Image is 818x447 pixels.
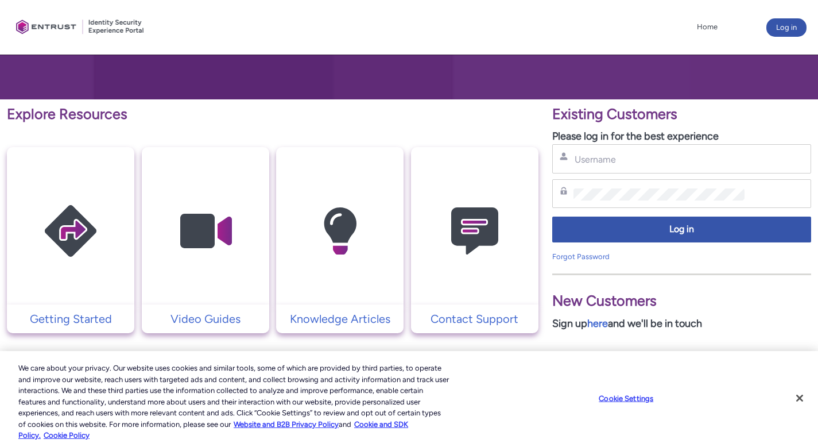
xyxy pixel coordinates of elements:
[590,387,662,410] button: Cookie Settings
[148,310,263,327] p: Video Guides
[7,103,538,125] p: Explore Resources
[787,386,812,411] button: Close
[18,363,450,441] div: We care about your privacy. Our website uses cookies and similar tools, some of which are provide...
[282,310,398,327] p: Knowledge Articles
[587,317,608,330] a: here
[16,169,125,293] img: Getting Started
[560,223,804,236] span: Log in
[7,310,134,327] a: Getting Started
[552,290,811,312] p: New Customers
[276,310,404,327] a: Knowledge Articles
[420,169,529,293] img: Contact Support
[552,252,610,261] a: Forgot Password
[13,310,129,327] p: Getting Started
[552,129,811,144] p: Please log in for the best experience
[44,431,90,440] a: Cookie Policy
[552,316,811,332] p: Sign up and we'll be in touch
[552,103,811,125] p: Existing Customers
[142,310,269,327] a: Video Guides
[417,310,533,327] p: Contact Support
[552,217,811,242] button: Log in
[411,310,538,327] a: Contact Support
[151,169,260,293] img: Video Guides
[694,18,720,36] a: Home
[573,153,745,165] input: Username
[766,18,807,37] button: Log in
[234,420,339,429] a: More information about our cookie policy., opens in a new tab
[285,169,394,293] img: Knowledge Articles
